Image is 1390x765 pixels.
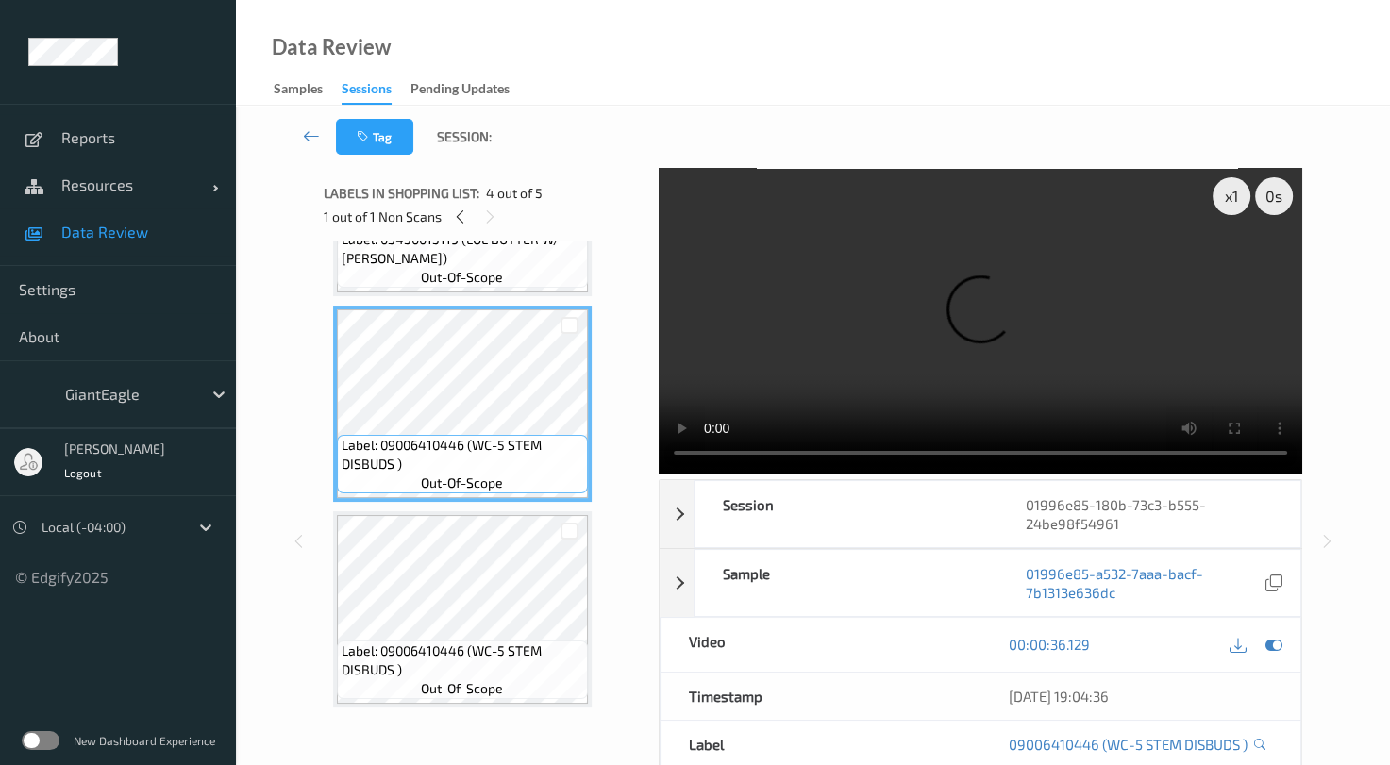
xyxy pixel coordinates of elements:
[410,76,528,103] a: Pending Updates
[486,184,543,203] span: 4 out of 5
[274,79,323,103] div: Samples
[342,76,410,105] a: Sessions
[336,119,413,155] button: Tag
[1009,687,1272,706] div: [DATE] 19:04:36
[342,436,583,474] span: Label: 09006410446 (WC-5 STEM DISBUDS )
[1009,635,1090,654] a: 00:00:36.129
[1213,177,1250,215] div: x 1
[421,474,503,492] span: out-of-scope
[324,205,645,228] div: 1 out of 1 Non Scans
[1009,735,1248,754] a: 09006410446 (WC-5 STEM DISBUDS )
[997,481,1300,547] div: 01996e85-180b-73c3-b555-24be98f54961
[437,127,492,146] span: Session:
[661,618,980,672] div: Video
[695,550,997,616] div: Sample
[274,76,342,103] a: Samples
[272,38,391,57] div: Data Review
[695,481,997,547] div: Session
[1026,564,1261,602] a: 01996e85-a532-7aaa-bacf-7b1313e636dc
[421,268,503,287] span: out-of-scope
[660,480,1301,548] div: Session01996e85-180b-73c3-b555-24be98f54961
[342,230,583,268] span: Label: 03450015119 (LOL BUTTER W/ [PERSON_NAME])
[421,679,503,698] span: out-of-scope
[324,184,479,203] span: Labels in shopping list:
[660,549,1301,617] div: Sample01996e85-a532-7aaa-bacf-7b1313e636dc
[661,673,980,720] div: Timestamp
[342,79,392,105] div: Sessions
[410,79,510,103] div: Pending Updates
[342,641,583,679] span: Label: 09006410446 (WC-5 STEM DISBUDS )
[1255,177,1293,215] div: 0 s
